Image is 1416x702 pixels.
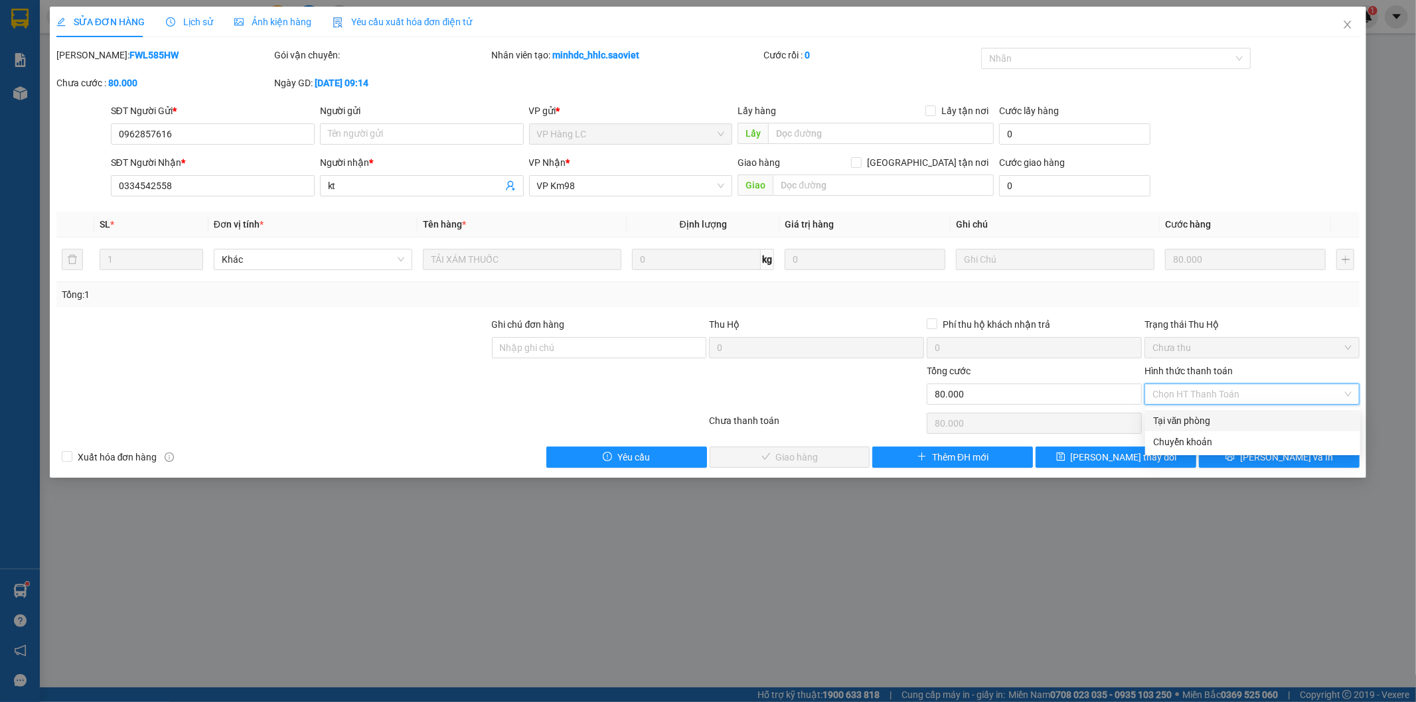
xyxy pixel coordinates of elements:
span: Lấy [738,123,768,144]
div: Chưa cước : [56,76,272,90]
span: SỬA ĐƠN HÀNG [56,17,145,27]
b: FWL585HW [129,50,179,60]
input: Cước giao hàng [999,175,1150,196]
input: Dọc đường [773,175,994,196]
span: Khác [222,249,404,269]
span: clock-circle [166,17,175,27]
b: 80.000 [108,78,137,88]
label: Cước lấy hàng [999,105,1059,116]
span: info-circle [165,453,174,462]
span: save [1056,452,1065,462]
span: Định lượng [680,219,727,230]
div: VP gửi [529,104,733,118]
button: checkGiao hàng [710,447,870,468]
span: SL [100,219,110,230]
div: Người gửi [320,104,524,118]
div: Chưa thanh toán [708,413,926,437]
input: Ghi chú đơn hàng [492,337,707,358]
span: Thu Hộ [709,319,740,330]
span: picture [234,17,244,27]
span: exclamation-circle [603,452,612,462]
label: Ghi chú đơn hàng [492,319,565,330]
span: [GEOGRAPHIC_DATA] tận nơi [862,155,994,170]
div: Tại văn phòng [1153,413,1352,428]
span: Lấy hàng [738,105,776,116]
span: Yêu cầu xuất hóa đơn điện tử [333,17,473,27]
div: Nhân viên tạo: [492,48,761,62]
button: exclamation-circleYêu cầu [546,447,707,468]
h2: VP Nhận: VP Hàng LC [70,77,321,161]
span: Tên hàng [423,219,466,230]
span: Xuất hóa đơn hàng [72,450,163,464]
input: 0 [1165,249,1326,270]
div: Ngày GD: [274,76,489,90]
b: minhdc_hhlc.saoviet [553,50,640,60]
img: logo.jpg [7,11,74,77]
span: kg [761,249,774,270]
input: 0 [785,249,945,270]
span: user-add [505,180,516,191]
span: Lấy tận nơi [936,104,994,118]
button: printer[PERSON_NAME] và In [1199,447,1360,468]
label: Hình thức thanh toán [1144,366,1233,376]
input: VD: Bàn, Ghế [423,249,621,270]
span: VP Nhận [529,157,566,168]
h2: VI82X28H [7,77,107,99]
button: Close [1329,7,1366,44]
span: Chọn HT Thanh Toán [1152,384,1352,404]
span: edit [56,17,66,27]
label: Cước giao hàng [999,157,1065,168]
div: Cước rồi : [763,48,979,62]
b: [DOMAIN_NAME] [177,11,321,33]
div: [PERSON_NAME]: [56,48,272,62]
span: printer [1225,452,1235,462]
button: plusThêm ĐH mới [872,447,1033,468]
span: close [1342,19,1353,30]
span: Đơn vị tính [214,219,264,230]
button: delete [62,249,83,270]
span: Lịch sử [166,17,213,27]
span: [PERSON_NAME] thay đổi [1071,450,1177,464]
span: Giao hàng [738,157,780,168]
span: Giao [738,175,773,196]
div: Người nhận [320,155,524,170]
button: save[PERSON_NAME] thay đổi [1036,447,1196,468]
span: Cước hàng [1165,219,1211,230]
div: Chuyển khoản [1153,435,1352,449]
b: Sao Việt [80,31,162,53]
div: Tổng: 1 [62,287,546,302]
div: SĐT Người Nhận [111,155,315,170]
span: VP Hàng LC [537,124,725,144]
span: [PERSON_NAME] và In [1240,450,1333,464]
input: Cước lấy hàng [999,123,1150,145]
b: 0 [805,50,810,60]
span: Tổng cước [927,366,971,376]
div: Trạng thái Thu Hộ [1144,317,1360,332]
button: plus [1336,249,1354,270]
div: Gói vận chuyển: [274,48,489,62]
span: Yêu cầu [617,450,650,464]
span: plus [917,452,927,462]
input: Ghi Chú [956,249,1154,270]
span: Ảnh kiện hàng [234,17,311,27]
img: icon [333,17,343,28]
span: Chưa thu [1152,338,1352,358]
span: Thêm ĐH mới [932,450,988,464]
span: VP Km98 [537,176,725,196]
b: [DATE] 09:14 [315,78,368,88]
input: Dọc đường [768,123,994,144]
th: Ghi chú [951,212,1160,238]
span: Giá trị hàng [785,219,834,230]
div: SĐT Người Gửi [111,104,315,118]
span: Phí thu hộ khách nhận trả [937,317,1056,332]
